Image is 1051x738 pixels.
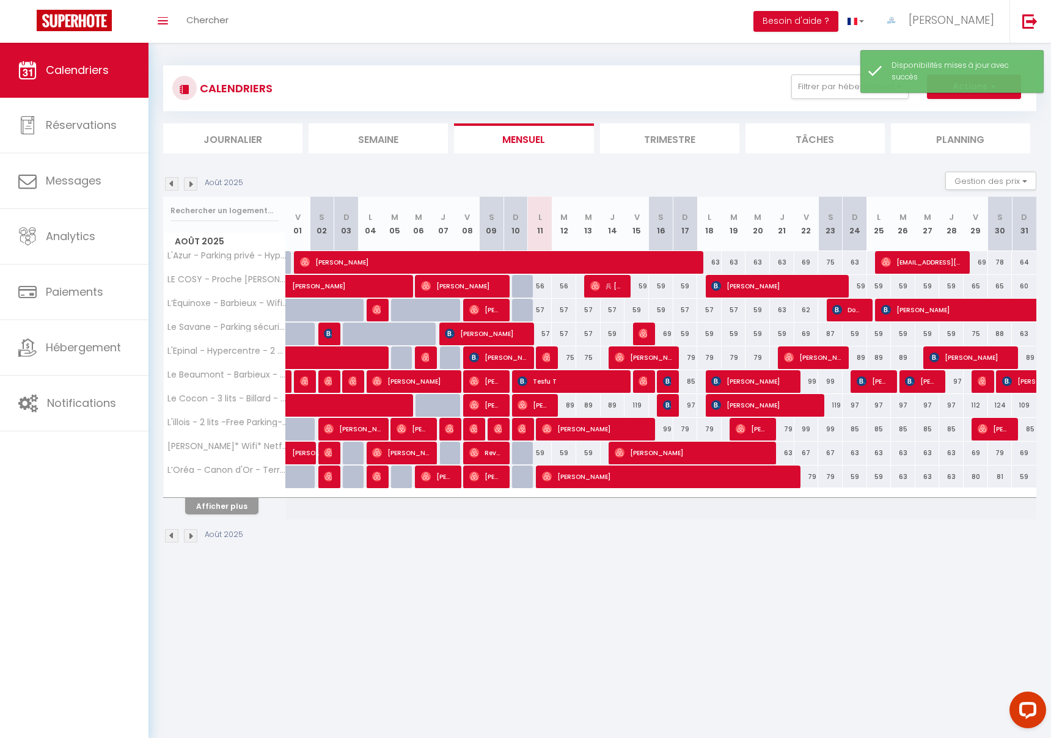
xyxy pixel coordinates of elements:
div: 62 [794,299,819,321]
div: 65 [964,275,988,298]
div: 59 [552,442,576,464]
div: 79 [770,418,794,440]
button: Afficher plus [185,498,258,514]
div: 119 [624,394,649,417]
span: [PERSON_NAME] [663,370,671,393]
div: 63 [939,466,964,488]
div: 57 [528,323,552,345]
div: 85 [843,418,867,440]
div: 69 [964,251,988,274]
div: 59 [843,323,867,345]
div: 64 [1012,251,1036,274]
div: 59 [697,323,722,345]
span: [PERSON_NAME] [494,417,502,440]
abbr: D [852,211,858,223]
img: logout [1022,13,1038,29]
div: 59 [624,275,649,298]
span: [PERSON_NAME] [615,346,672,369]
div: 59 [673,323,698,345]
th: 07 [431,197,455,251]
th: 10 [504,197,528,251]
a: [PERSON_NAME] [286,442,310,465]
div: 97 [843,394,867,417]
button: Gestion des prix [945,172,1036,190]
div: 63 [1012,323,1036,345]
div: 63 [770,299,794,321]
div: 56 [528,275,552,298]
div: 57 [552,323,576,345]
div: 112 [964,394,988,417]
div: 85 [939,418,964,440]
th: 09 [480,197,504,251]
span: Analytics [46,228,95,244]
div: 59 [1012,466,1036,488]
div: 59 [673,275,698,298]
span: Reve Djoneth [469,441,502,464]
span: [PERSON_NAME] [711,370,793,393]
div: 97 [939,394,964,417]
abbr: M [560,211,568,223]
span: [PERSON_NAME]* Wifi* Netflix* Free Parking* Métro* * * [166,442,288,451]
div: 60 [1012,275,1036,298]
th: 06 [407,197,431,251]
th: 26 [891,197,915,251]
div: 88 [988,323,1013,345]
div: 59 [601,323,625,345]
abbr: J [441,211,445,223]
h3: CALENDRIERS [197,75,273,102]
div: 89 [1012,346,1036,369]
div: 59 [915,275,940,298]
span: [PERSON_NAME] [300,250,699,274]
div: 78 [988,251,1013,274]
th: 18 [697,197,722,251]
span: [PERSON_NAME] [518,393,550,417]
span: L’Oréa - Canon d'Or - Terrasse - Parking Gratuit [166,466,288,475]
abbr: L [708,211,711,223]
div: 56 [552,275,576,298]
span: [PERSON_NAME] [469,298,502,321]
th: 19 [722,197,746,251]
div: 59 [843,466,867,488]
span: [PERSON_NAME] [909,12,994,27]
span: [PERSON_NAME] [929,346,1011,369]
abbr: J [949,211,954,223]
div: 69 [1012,442,1036,464]
span: Chercher [186,13,229,26]
button: Besoin d'aide ? [753,11,838,32]
span: [PERSON_NAME] [711,274,841,298]
th: 08 [455,197,480,251]
span: [PERSON_NAME] [978,370,986,393]
div: 59 [843,275,867,298]
a: [PERSON_NAME] [286,370,292,393]
span: [PERSON_NAME] [542,465,794,488]
div: 99 [649,418,673,440]
div: 81 [988,466,1013,488]
div: 80 [964,466,988,488]
li: Journalier [163,123,302,153]
div: 79 [818,466,843,488]
th: 14 [601,197,625,251]
div: 63 [939,442,964,464]
span: [PERSON_NAME] [372,441,429,464]
abbr: L [538,211,542,223]
th: 04 [358,197,383,251]
div: 79 [794,466,819,488]
div: 67 [794,442,819,464]
div: 99 [794,370,819,393]
input: Rechercher un logement... [170,200,279,222]
span: [PERSON_NAME] [421,465,453,488]
div: 79 [697,346,722,369]
th: 05 [383,197,407,251]
div: 79 [745,346,770,369]
abbr: L [368,211,372,223]
span: [PERSON_NAME] [469,393,502,417]
div: 85 [1012,418,1036,440]
span: Calendriers [46,62,109,78]
abbr: V [464,211,470,223]
div: 63 [722,251,746,274]
span: [PERSON_NAME] [469,370,502,393]
div: 75 [552,346,576,369]
span: Tesfu T [518,370,623,393]
div: 124 [988,394,1013,417]
div: 63 [915,466,940,488]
